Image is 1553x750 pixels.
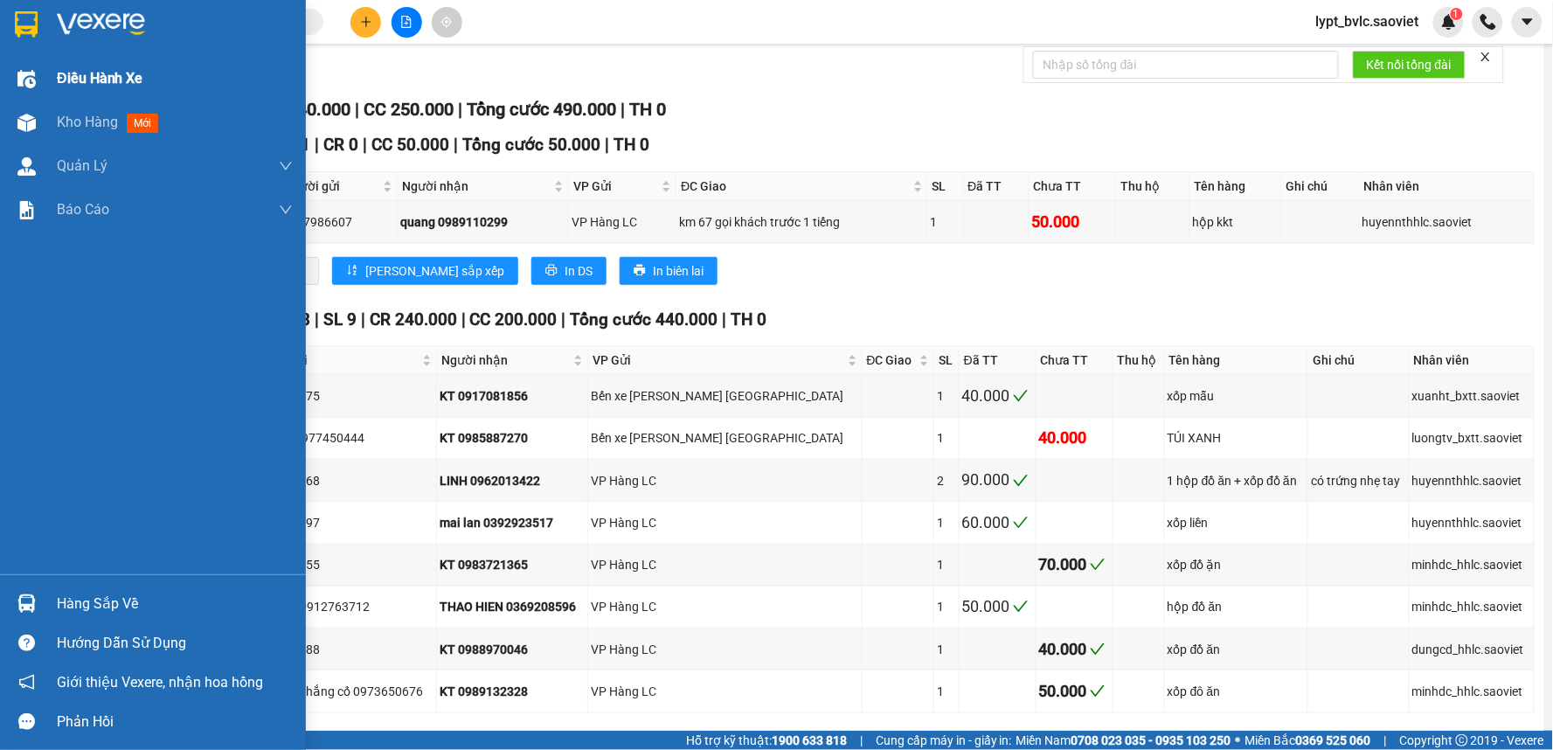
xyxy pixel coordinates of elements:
div: VP Hàng LC [591,513,859,532]
span: | [860,731,863,750]
span: TH 0 [731,309,767,330]
div: VP Hàng LC [591,682,859,701]
div: minhdc_hhlc.saoviet [1412,682,1531,701]
span: CC 250.000 [364,99,454,120]
div: huyennthhlc.saoviet [1412,513,1531,532]
div: hộp đồ ăn [1168,597,1305,616]
img: warehouse-icon [17,157,36,176]
span: [PERSON_NAME] sắp xếp [365,261,504,281]
span: message [18,713,35,730]
div: minhdc_hhlc.saoviet [1412,555,1531,574]
div: dungcd_hhlc.saoviet [1412,640,1531,659]
td: VP Hàng LC [588,460,863,502]
span: | [355,99,359,120]
span: check [1090,642,1106,657]
span: | [315,309,319,330]
div: minhdc_hhlc.saoviet [1412,597,1531,616]
span: mới [127,114,158,133]
div: xốp đồ ặn [1168,555,1305,574]
th: Ghi chú [1308,346,1409,375]
th: Tên hàng [1190,172,1282,201]
div: 90.000 [962,468,1033,492]
span: file-add [400,16,413,28]
span: CR 240.000 [370,309,457,330]
span: copyright [1456,734,1468,747]
div: xốp mẫu [1168,386,1305,406]
div: LINH 0962013422 [440,471,585,490]
div: 1 [937,386,956,406]
div: 50.000 [1039,679,1110,704]
div: 0961277868 [250,471,433,490]
td: Bến xe Trung tâm Lào Cai [588,418,863,460]
span: ⚪️ [1236,737,1241,744]
div: KT 0989132328 [440,682,585,701]
img: phone-icon [1480,14,1496,30]
div: mai lan 0392923517 [440,513,585,532]
span: check [1090,684,1106,699]
span: check [1013,473,1029,489]
div: Phản hồi [57,709,293,735]
div: luongtv_bxtt.saoviet [1412,428,1531,448]
div: huyennthhlc.saoviet [1412,471,1531,490]
img: logo-vxr [15,11,38,38]
span: | [458,99,462,120]
div: 1 [937,640,956,659]
button: plus [350,7,381,38]
th: Thu hộ [1116,172,1189,201]
div: 70.000 [1039,552,1110,577]
span: Tổng cước 490.000 [467,99,616,120]
span: | [723,309,727,330]
div: 0982607655 [250,555,433,574]
div: Hàng sắp về [57,591,293,617]
span: Giới thiệu Vexere, nhận hoa hồng [57,671,263,693]
span: Đơn 8 [264,309,310,330]
span: | [562,309,566,330]
div: Hướng dẫn sử dụng [57,630,293,656]
span: check [1090,557,1106,573]
sup: 1 [1451,8,1463,20]
span: printer [545,264,558,278]
th: Thu hộ [1113,346,1165,375]
div: 0357235297 [250,513,433,532]
div: xốp đồ ăn [1168,640,1305,659]
span: Miền Bắc [1245,731,1371,750]
strong: 0708 023 035 - 0935 103 250 [1071,733,1231,747]
span: Quản Lý [57,155,107,177]
span: TH 0 [614,135,649,155]
span: CC 200.000 [470,309,558,330]
span: | [1384,731,1387,750]
button: file-add [392,7,422,38]
strong: 1900 633 818 [772,733,847,747]
input: Nhập số tổng đài [1033,51,1339,79]
th: Nhân viên [1410,346,1535,375]
th: Tên hàng [1165,346,1308,375]
div: DƯƠNG 0912763712 [250,597,433,616]
button: caret-down [1512,7,1543,38]
td: VP Hàng LC [588,670,863,712]
div: 1 [937,597,956,616]
span: Điều hành xe [57,67,143,89]
span: Kết nối tổng đài [1367,55,1452,74]
span: VP Gửi [593,351,844,370]
button: printerIn biên lai [620,257,718,285]
span: | [361,309,365,330]
div: VP Hàng LC [591,555,859,574]
span: ĐC Giao [681,177,909,196]
span: down [279,203,293,217]
span: Báo cáo [57,198,109,220]
span: | [461,309,466,330]
td: VP Hàng LC [588,628,863,670]
span: notification [18,674,35,691]
strong: 0369 525 060 [1296,733,1371,747]
span: question-circle [18,635,35,651]
div: tuấn anh thắng cố 0973650676 [250,682,433,701]
span: 1 [1453,8,1459,20]
span: check [1013,515,1029,531]
div: 1 [937,555,956,574]
th: Đã TT [960,346,1036,375]
div: THAO HIEN 0369208596 [440,597,585,616]
button: aim [432,7,462,38]
div: 0387445588 [250,640,433,659]
th: SL [928,172,964,201]
div: Bến xe [PERSON_NAME] [GEOGRAPHIC_DATA] [591,428,859,448]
